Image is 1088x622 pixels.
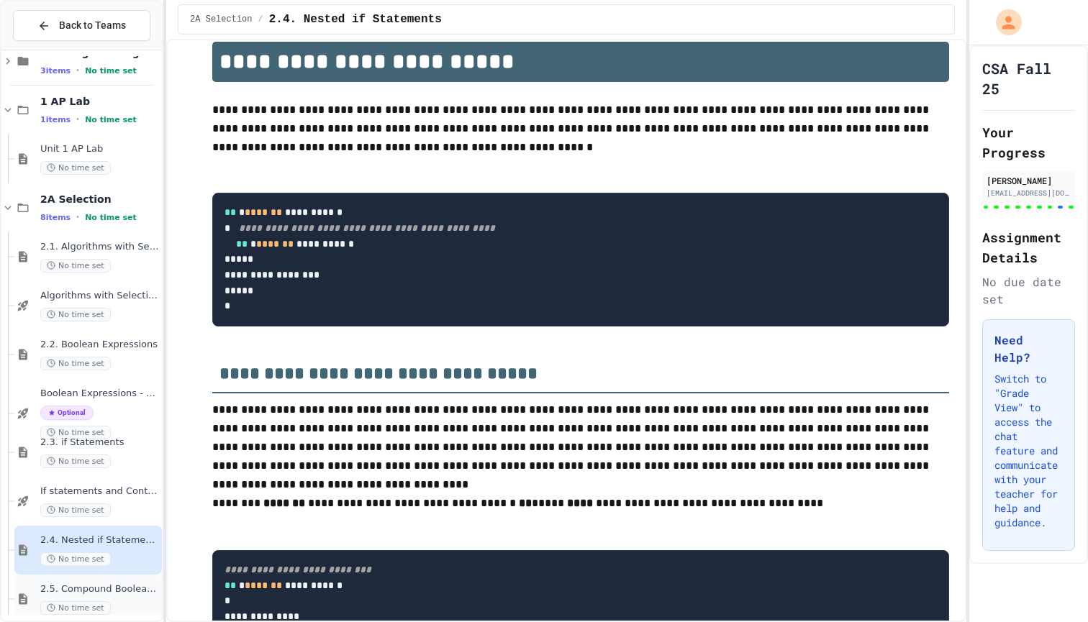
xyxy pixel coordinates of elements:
span: • [76,211,79,223]
span: No time set [40,503,111,517]
span: No time set [40,259,111,273]
span: No time set [40,601,111,615]
span: 2.1. Algorithms with Selection and Repetition [40,241,159,253]
h2: Assignment Details [982,227,1075,267]
span: No time set [40,454,111,468]
span: No time set [40,552,111,566]
span: Optional [40,406,94,420]
span: No time set [40,161,111,175]
span: 2.5. Compound Boolean Expressions [40,583,159,595]
span: 1 items [40,115,71,124]
span: • [76,65,79,76]
div: [EMAIL_ADDRESS][DOMAIN_NAME] [987,188,1071,198]
span: Algorithms with Selection and Repetition - Topic 2.1 [40,290,159,302]
span: 2.2. Boolean Expressions [40,339,159,351]
span: No time set [85,66,137,76]
span: If statements and Control Flow - Quiz [40,485,159,498]
span: 2.4. Nested if Statements [40,534,159,546]
div: [PERSON_NAME] [987,174,1071,187]
span: 2A Selection [190,14,252,25]
span: No time set [85,115,137,124]
span: 1 AP Lab [40,95,159,108]
span: 2.4. Nested if Statements [269,11,442,28]
span: Boolean Expressions - Quiz [40,388,159,400]
span: Back to Teams [59,18,126,33]
span: 3 items [40,66,71,76]
div: My Account [981,6,1025,39]
h3: Need Help? [994,331,1063,366]
p: Switch to "Grade View" to access the chat feature and communicate with your teacher for help and ... [994,372,1063,530]
span: No time set [40,357,111,370]
span: 2.3. if Statements [40,436,159,449]
span: 8 items [40,213,71,222]
span: No time set [85,213,137,222]
div: No due date set [982,273,1075,308]
span: / [258,14,263,25]
span: No time set [40,426,111,439]
span: 2A Selection [40,193,159,206]
span: Unit 1 AP Lab [40,143,159,155]
h1: CSA Fall 25 [982,58,1075,99]
h2: Your Progress [982,122,1075,163]
span: No time set [40,308,111,321]
button: Back to Teams [13,10,150,41]
span: • [76,114,79,125]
